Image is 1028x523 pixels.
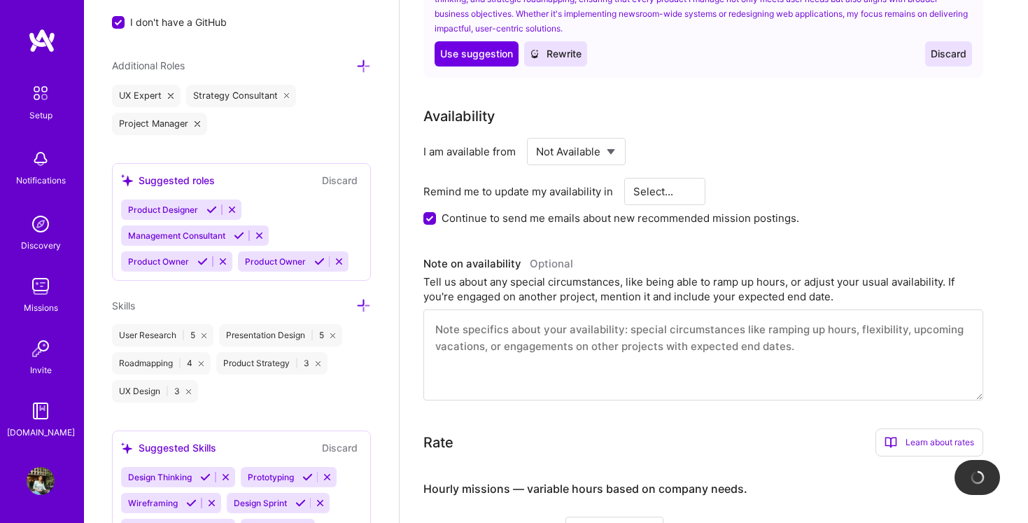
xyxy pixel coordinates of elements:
span: Discard [931,47,966,61]
div: UX Design 3 [112,380,198,403]
span: Rewrite [530,47,582,61]
img: logo [28,28,56,53]
span: | [295,358,298,369]
i: Accept [302,472,313,482]
span: Prototyping [248,472,294,482]
i: Accept [186,498,197,508]
div: Setup [29,108,52,123]
i: Reject [227,204,237,215]
span: Skills [112,300,135,312]
div: Invite [30,363,52,377]
span: Wireframing [128,498,178,508]
i: icon Close [199,361,204,366]
span: | [182,330,185,341]
div: Project Manager [112,113,207,135]
div: Note on availability [423,253,573,274]
i: Reject [315,498,325,508]
div: Rate [423,432,453,453]
img: User Avatar [27,467,55,495]
i: icon Close [186,389,191,394]
div: Tell us about any special circumstances, like being able to ramp up hours, or adjust your usual a... [423,274,983,304]
label: Continue to send me emails about new recommended mission postings. [442,211,799,225]
div: Missions [24,300,58,315]
div: User Research 5 [112,324,213,347]
div: Remind me to update my availability in [423,184,613,199]
i: icon SuggestedTeams [121,174,133,186]
i: icon Close [316,361,321,366]
span: Use suggestion [440,47,513,61]
div: Discovery [21,238,61,253]
span: Additional Roles [112,60,185,71]
i: icon Close [284,93,290,99]
div: Notifications [16,173,66,188]
span: | [166,386,169,397]
span: Product Owner [128,256,189,267]
i: Reject [220,472,231,482]
i: Reject [254,230,265,241]
div: Presentation Design 5 [219,324,342,347]
span: Design Sprint [234,498,287,508]
i: Accept [200,472,211,482]
button: Discard [318,172,362,188]
span: Management Consultant [128,230,225,241]
span: | [311,330,314,341]
i: Accept [197,256,208,267]
div: Availability [423,106,495,127]
img: Invite [27,335,55,363]
img: setup [26,78,55,108]
i: Reject [218,256,228,267]
div: Suggested roles [121,173,215,188]
img: bell [27,145,55,173]
span: Product Designer [128,204,198,215]
i: icon SuggestedTeams [121,442,133,454]
span: Design Thinking [128,472,192,482]
img: guide book [27,397,55,425]
i: Accept [295,498,306,508]
img: loading [968,468,986,487]
span: Product Owner [245,256,306,267]
i: Reject [322,472,332,482]
i: Accept [314,256,325,267]
img: discovery [27,210,55,238]
img: teamwork [27,272,55,300]
div: Suggested Skills [121,440,216,455]
div: Roadmapping 4 [112,352,211,375]
div: Learn about rates [875,428,983,456]
i: icon Close [195,121,200,127]
i: icon BookOpen [885,436,897,449]
i: icon CrystalBall [530,49,540,59]
div: [DOMAIN_NAME] [7,425,75,440]
i: icon Close [202,333,206,338]
span: | [178,358,181,369]
span: Optional [530,257,573,270]
div: UX Expert [112,85,181,107]
i: icon Close [330,333,335,338]
button: Discard [318,440,362,456]
i: Reject [206,498,217,508]
i: Reject [334,256,344,267]
h4: Hourly missions — variable hours based on company needs. [423,482,747,496]
i: icon Close [168,93,174,99]
div: Strategy Consultant [186,85,297,107]
i: Accept [206,204,217,215]
div: I am available from [423,144,516,159]
div: Product Strategy 3 [216,352,328,375]
i: Accept [234,230,244,241]
span: I don't have a GitHub [130,15,227,29]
